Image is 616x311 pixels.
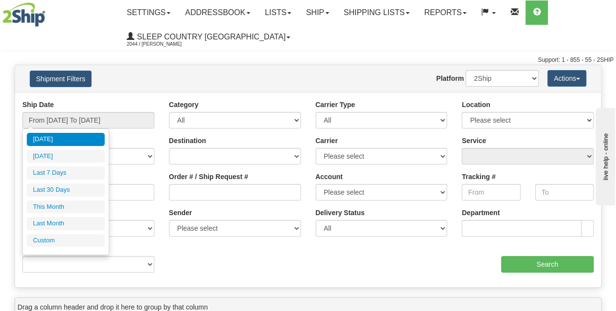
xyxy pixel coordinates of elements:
label: Department [462,208,500,218]
li: Last 30 Days [27,183,105,197]
label: Sender [169,208,192,218]
a: Reports [417,0,474,25]
span: 2044 / [PERSON_NAME] [127,39,200,49]
li: Last 7 Days [27,166,105,180]
li: Custom [27,234,105,247]
label: Destination [169,136,206,146]
input: From [462,184,520,201]
label: Location [462,100,490,110]
label: Ship Date [22,100,54,110]
label: Tracking # [462,172,495,182]
a: Addressbook [178,0,258,25]
li: [DATE] [27,150,105,163]
li: Last Month [27,217,105,230]
label: Order # / Ship Request # [169,172,248,182]
label: Service [462,136,486,146]
label: Carrier Type [316,100,355,110]
input: To [535,184,594,201]
a: Ship [299,0,336,25]
span: Sleep Country [GEOGRAPHIC_DATA] [134,33,285,41]
img: logo2044.jpg [2,2,45,27]
a: Lists [258,0,299,25]
div: Support: 1 - 855 - 55 - 2SHIP [2,56,614,64]
li: This Month [27,201,105,214]
button: Shipment Filters [30,71,92,87]
input: Search [501,256,594,273]
label: Delivery Status [316,208,365,218]
li: [DATE] [27,133,105,146]
a: Shipping lists [336,0,417,25]
a: Sleep Country [GEOGRAPHIC_DATA] 2044 / [PERSON_NAME] [119,25,298,49]
label: Carrier [316,136,338,146]
button: Actions [547,70,586,87]
label: Account [316,172,343,182]
label: Platform [436,73,464,83]
iframe: chat widget [594,106,615,205]
label: Category [169,100,199,110]
a: Settings [119,0,178,25]
div: live help - online [7,8,90,16]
